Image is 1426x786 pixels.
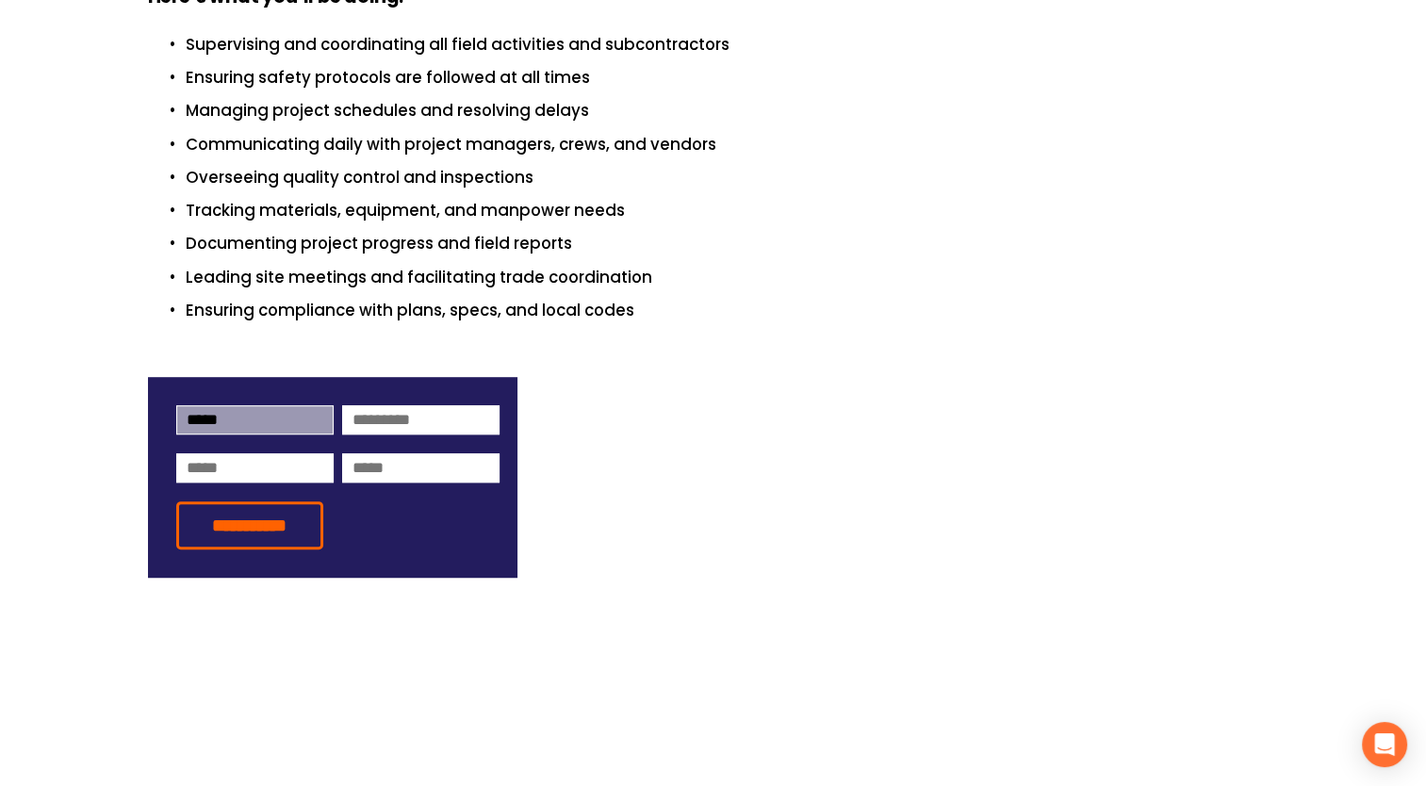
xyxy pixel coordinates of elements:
[186,65,1279,90] p: Ensuring safety protocols are followed at all times
[186,132,1279,157] p: Communicating daily with project managers, crews, and vendors
[1362,722,1407,767] div: Open Intercom Messenger
[186,298,1279,323] p: Ensuring compliance with plans, specs, and local codes
[186,265,1279,290] p: Leading site meetings and facilitating trade coordination
[186,98,1279,123] p: Managing project schedules and resolving delays
[186,165,1279,190] p: Overseeing quality control and inspections
[186,32,1279,57] p: Supervising and coordinating all field activities and subcontractors
[186,231,1279,256] p: Documenting project progress and field reports
[186,198,1279,223] p: Tracking materials, equipment, and manpower needs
